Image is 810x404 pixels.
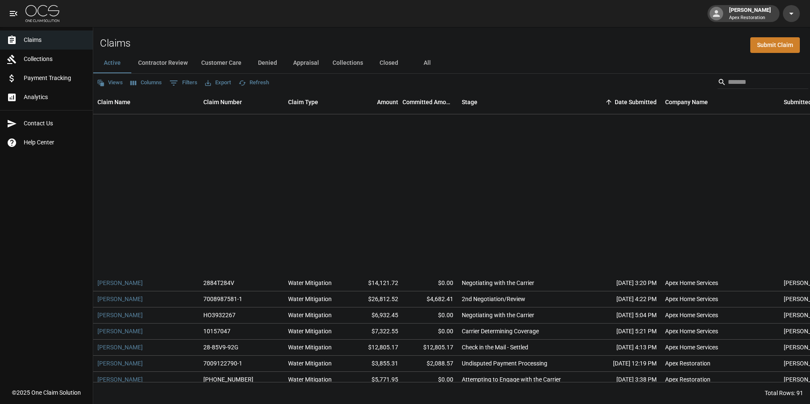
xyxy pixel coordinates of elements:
span: Contact Us [24,119,86,128]
div: Claim Name [93,90,199,114]
span: Payment Tracking [24,74,86,83]
div: Apex Home Services [665,311,718,319]
div: 28-85V9-92G [203,343,239,351]
div: $4,682.41 [402,291,458,307]
div: [DATE] 5:21 PM [585,324,661,340]
span: Help Center [24,138,86,147]
div: Amount [377,90,398,114]
div: Claim Type [288,90,318,114]
div: Carrier Determining Coverage [462,327,539,335]
div: Amount [347,90,402,114]
div: Attempting to Engage with the Carrier [462,375,561,384]
div: 300-0384880-2025 [203,375,253,384]
div: Apex Home Services [665,279,718,287]
div: Water Mitigation [288,359,332,368]
div: $0.00 [402,372,458,388]
button: Active [93,53,131,73]
div: Apex Restoration [665,375,710,384]
div: Negotiating with the Carrier [462,279,534,287]
div: Water Mitigation [288,279,332,287]
div: 7008987581-1 [203,295,242,303]
div: 2884T284V [203,279,234,287]
div: 7009122790-1 [203,359,242,368]
div: $5,771.95 [347,372,402,388]
img: ocs-logo-white-transparent.png [25,5,59,22]
p: Apex Restoration [729,14,771,22]
div: $0.00 [402,307,458,324]
button: All [408,53,446,73]
button: Export [203,76,233,89]
div: Date Submitted [615,90,657,114]
div: $7,322.55 [347,324,402,340]
button: Appraisal [286,53,326,73]
div: [DATE] 4:22 PM [585,291,661,307]
div: $2,088.57 [402,356,458,372]
button: Views [95,76,125,89]
div: 10157047 [203,327,230,335]
div: Stage [462,90,477,114]
a: [PERSON_NAME] [97,279,143,287]
div: Total Rows: 91 [765,389,803,397]
div: © 2025 One Claim Solution [12,388,81,397]
a: Submit Claim [750,37,800,53]
a: [PERSON_NAME] [97,327,143,335]
span: Analytics [24,93,86,102]
div: Water Mitigation [288,311,332,319]
div: Water Mitigation [288,375,332,384]
a: [PERSON_NAME] [97,295,143,303]
div: Search [718,75,808,91]
div: 2nd Negotiation/Review [462,295,525,303]
div: [DATE] 3:38 PM [585,372,661,388]
div: [DATE] 3:20 PM [585,275,661,291]
div: $3,855.31 [347,356,402,372]
div: HO3932267 [203,311,236,319]
button: Collections [326,53,370,73]
div: [PERSON_NAME] [726,6,774,21]
div: Date Submitted [585,90,661,114]
div: $12,805.17 [402,340,458,356]
div: Stage [458,90,585,114]
div: Check in the Mail - Settled [462,343,528,351]
h2: Claims [100,37,130,50]
div: Apex Home Services [665,327,718,335]
button: Closed [370,53,408,73]
div: Apex Restoration [665,359,710,368]
div: Water Mitigation [288,295,332,303]
div: $0.00 [402,324,458,340]
button: Refresh [236,76,271,89]
a: [PERSON_NAME] [97,375,143,384]
div: Claim Name [97,90,130,114]
div: $26,812.52 [347,291,402,307]
span: Claims [24,36,86,44]
div: [DATE] 12:19 PM [585,356,661,372]
div: Water Mitigation [288,327,332,335]
div: Committed Amount [402,90,458,114]
div: [DATE] 4:13 PM [585,340,661,356]
div: $0.00 [402,275,458,291]
button: Denied [248,53,286,73]
a: [PERSON_NAME] [97,311,143,319]
div: $6,932.45 [347,307,402,324]
div: Committed Amount [402,90,453,114]
button: Customer Care [194,53,248,73]
div: dynamic tabs [93,53,810,73]
div: $12,805.17 [347,340,402,356]
div: Claim Number [203,90,242,114]
button: open drawer [5,5,22,22]
span: Collections [24,55,86,64]
button: Show filters [167,76,200,90]
div: Company Name [665,90,708,114]
div: Company Name [661,90,779,114]
div: Water Mitigation [288,343,332,351]
div: [DATE] 5:04 PM [585,307,661,324]
button: Select columns [128,76,164,89]
button: Sort [603,96,615,108]
div: $14,121.72 [347,275,402,291]
div: Negotiating with the Carrier [462,311,534,319]
div: Claim Type [284,90,347,114]
a: [PERSON_NAME] [97,359,143,368]
div: Undisputed Payment Processing [462,359,547,368]
a: [PERSON_NAME] [97,343,143,351]
div: Apex Home Services [665,343,718,351]
div: Claim Number [199,90,284,114]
